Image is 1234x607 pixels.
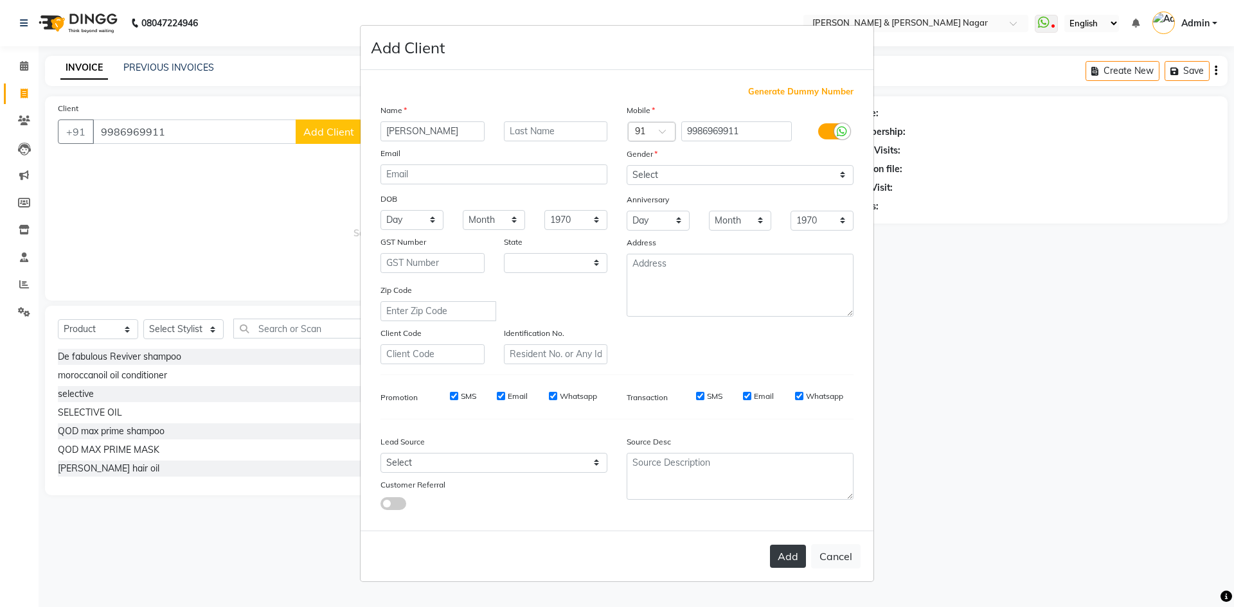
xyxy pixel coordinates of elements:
label: Lead Source [380,436,425,448]
label: Mobile [627,105,655,116]
label: Email [508,391,528,402]
label: Source Desc [627,436,671,448]
label: State [504,236,523,248]
input: Last Name [504,121,608,141]
label: Gender [627,148,657,160]
button: Add [770,545,806,568]
input: Client Code [380,344,485,364]
h4: Add Client [371,36,445,59]
span: Generate Dummy Number [748,85,854,98]
input: Mobile [681,121,792,141]
label: Email [754,391,774,402]
label: Promotion [380,392,418,403]
label: Whatsapp [560,391,597,402]
label: Transaction [627,392,668,403]
label: Email [380,148,400,159]
label: SMS [707,391,722,402]
label: Identification No. [504,328,564,339]
input: Enter Zip Code [380,301,496,321]
label: Name [380,105,407,116]
input: Resident No. or Any Id [504,344,608,364]
input: GST Number [380,253,485,273]
label: Zip Code [380,285,412,296]
label: SMS [461,391,476,402]
label: DOB [380,193,397,205]
button: Cancel [811,544,861,568]
input: Email [380,164,607,184]
label: Whatsapp [806,391,843,402]
label: Address [627,237,656,249]
label: Anniversary [627,194,669,206]
label: GST Number [380,236,426,248]
label: Client Code [380,328,422,339]
input: First Name [380,121,485,141]
label: Customer Referral [380,479,445,491]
